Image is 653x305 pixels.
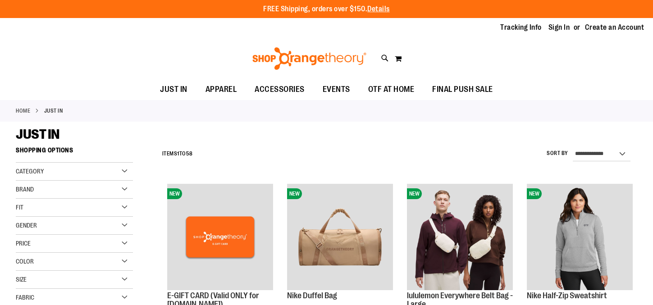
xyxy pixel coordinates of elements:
img: Nike Half-Zip Sweatshirt [527,184,633,290]
span: 1 [177,150,179,157]
h2: Items to [162,147,193,161]
a: APPAREL [196,79,246,100]
a: Tracking Info [500,23,542,32]
a: Nike Duffel BagNEW [287,184,393,291]
span: Color [16,258,34,265]
a: FINAL PUSH SALE [423,79,502,100]
span: Fabric [16,294,34,301]
span: Category [16,168,44,175]
a: Create an Account [585,23,644,32]
span: FINAL PUSH SALE [432,79,493,100]
a: EVENTS [314,79,359,100]
span: NEW [407,188,422,199]
span: NEW [167,188,182,199]
span: Gender [16,222,37,229]
a: Nike Half-Zip SweatshirtNEW [527,184,633,291]
span: NEW [527,188,542,199]
span: JUST IN [160,79,187,100]
a: Nike Duffel Bag [287,291,337,300]
span: Price [16,240,31,247]
span: Fit [16,204,23,211]
a: Nike Half-Zip Sweatshirt [527,291,607,300]
img: Nike Duffel Bag [287,184,393,290]
a: JUST IN [151,79,196,100]
span: JUST IN [16,127,59,142]
span: APPAREL [205,79,237,100]
img: Shop Orangetheory [251,47,368,70]
span: Size [16,276,27,283]
a: lululemon Everywhere Belt Bag - LargeNEW [407,184,513,291]
strong: Shopping Options [16,142,133,163]
a: ACCESSORIES [246,79,314,100]
a: OTF AT HOME [359,79,424,100]
img: E-GIFT CARD (Valid ONLY for ShopOrangetheory.com) [167,184,273,290]
img: lululemon Everywhere Belt Bag - Large [407,184,513,290]
strong: JUST IN [44,107,63,115]
span: ACCESSORIES [255,79,305,100]
a: Home [16,107,30,115]
a: Details [367,5,390,13]
span: Brand [16,186,34,193]
span: NEW [287,188,302,199]
label: Sort By [547,150,568,157]
p: FREE Shipping, orders over $150. [263,4,390,14]
span: OTF AT HOME [368,79,415,100]
a: Sign In [548,23,570,32]
span: EVENTS [323,79,350,100]
span: 58 [186,150,193,157]
a: E-GIFT CARD (Valid ONLY for ShopOrangetheory.com)NEW [167,184,273,291]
